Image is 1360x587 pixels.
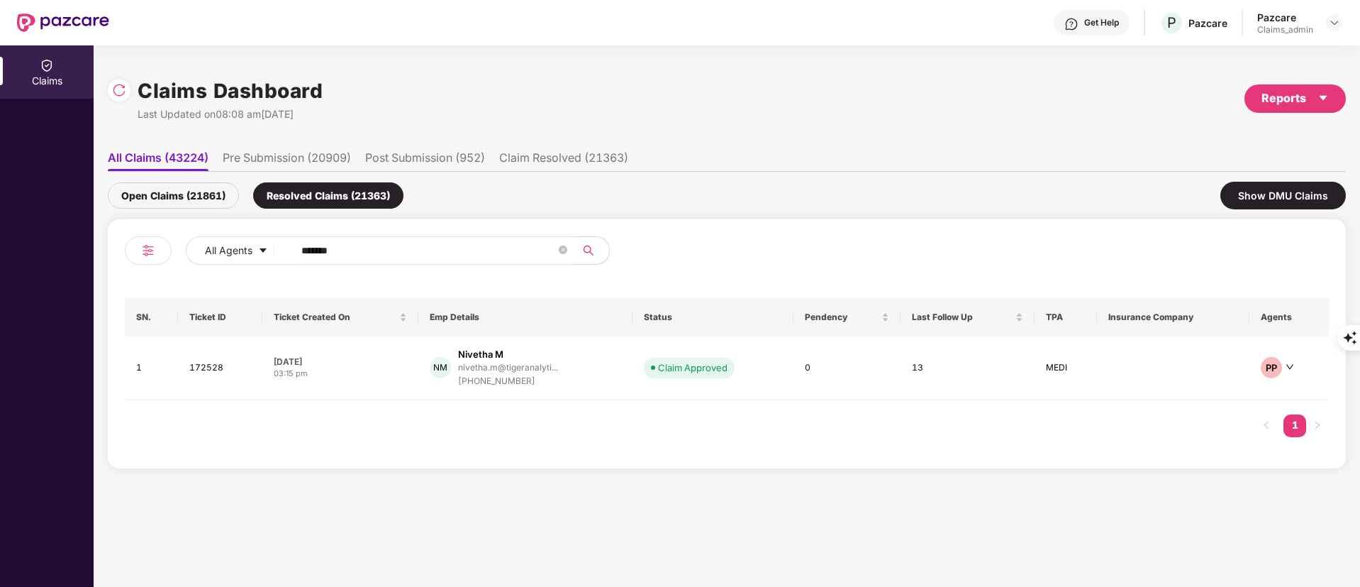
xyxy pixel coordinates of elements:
[901,336,1035,400] td: 13
[559,244,567,258] span: close-circle
[1286,363,1294,371] span: down
[912,312,1013,323] span: Last Follow Up
[138,75,323,106] h1: Claims Dashboard
[108,150,208,171] li: All Claims (43224)
[1035,298,1097,336] th: TPA
[108,182,239,209] div: Open Claims (21861)
[1220,182,1346,209] div: Show DMU Claims
[1255,415,1278,437] li: Previous Page
[223,150,351,171] li: Pre Submission (20909)
[178,298,262,336] th: Ticket ID
[1035,336,1097,400] td: MEDI
[1255,415,1278,437] button: left
[40,58,54,72] img: svg+xml;base64,PHN2ZyBpZD0iQ2xhaW0iIHhtbG5zPSJodHRwOi8vd3d3LnczLm9yZy8yMDAwL3N2ZyIgd2lkdGg9IjIwIi...
[1257,11,1313,24] div: Pazcare
[458,363,558,372] div: nivetha.m@tigeranalyti...
[574,236,610,265] button: search
[1262,421,1271,429] span: left
[793,298,901,336] th: Pendency
[178,336,262,400] td: 172528
[632,298,793,336] th: Status
[1329,17,1340,28] img: svg+xml;base64,PHN2ZyBpZD0iRHJvcGRvd24tMzJ4MzIiIHhtbG5zPSJodHRwOi8vd3d3LnczLm9yZy8yMDAwL3N2ZyIgd2...
[125,336,178,400] td: 1
[1097,298,1249,336] th: Insurance Company
[1317,92,1329,104] span: caret-down
[805,312,879,323] span: Pendency
[1257,24,1313,35] div: Claims_admin
[430,357,451,378] div: NM
[1306,415,1329,437] button: right
[205,243,252,258] span: All Agents
[1064,17,1078,31] img: svg+xml;base64,PHN2ZyBpZD0iSGVscC0zMngzMiIgeG1sbnM9Imh0dHA6Ly93d3cudzMub3JnLzIwMDAvc3ZnIiB3aWR0aD...
[1261,357,1282,378] div: PP
[1306,415,1329,437] li: Next Page
[458,375,558,388] div: [PHONE_NUMBER]
[1084,17,1119,28] div: Get Help
[262,298,418,336] th: Ticket Created On
[274,356,407,368] div: [DATE]
[138,106,323,122] div: Last Updated on 08:08 am[DATE]
[559,246,567,254] span: close-circle
[658,361,728,375] div: Claim Approved
[258,246,268,257] span: caret-down
[499,150,628,171] li: Claim Resolved (21363)
[125,298,178,336] th: SN.
[418,298,632,336] th: Emp Details
[1249,298,1329,336] th: Agents
[1283,415,1306,437] li: 1
[140,242,157,259] img: svg+xml;base64,PHN2ZyB4bWxucz0iaHR0cDovL3d3dy53My5vcmcvMjAwMC9zdmciIHdpZHRoPSIyNCIgaGVpZ2h0PSIyNC...
[253,182,403,209] div: Resolved Claims (21363)
[274,312,396,323] span: Ticket Created On
[1167,14,1176,31] span: P
[1283,415,1306,436] a: 1
[574,245,602,256] span: search
[1313,421,1322,429] span: right
[1188,16,1227,30] div: Pazcare
[17,13,109,32] img: New Pazcare Logo
[793,336,901,400] td: 0
[458,348,503,361] div: Nivetha M
[1261,89,1329,107] div: Reports
[186,236,299,265] button: All Agentscaret-down
[274,368,407,380] div: 03:15 pm
[365,150,485,171] li: Post Submission (952)
[112,83,126,97] img: svg+xml;base64,PHN2ZyBpZD0iUmVsb2FkLTMyeDMyIiB4bWxucz0iaHR0cDovL3d3dy53My5vcmcvMjAwMC9zdmciIHdpZH...
[901,298,1035,336] th: Last Follow Up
